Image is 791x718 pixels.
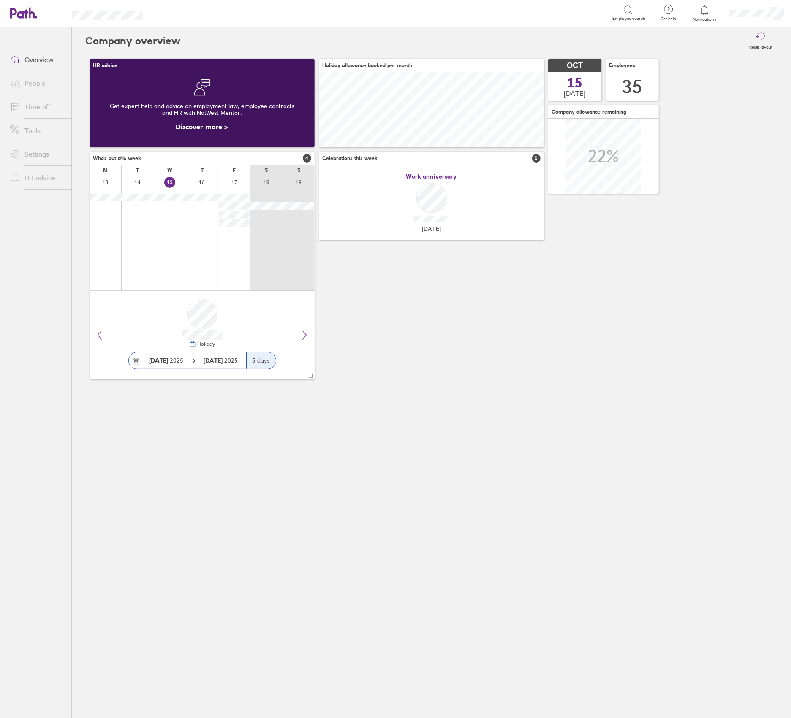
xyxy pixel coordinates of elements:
a: Discover more > [176,122,228,131]
span: Holiday allowance booked per month [322,62,412,68]
div: F [233,167,236,173]
div: S [297,167,300,173]
div: T [136,167,139,173]
span: 2025 [150,357,184,364]
a: Overview [3,51,71,68]
span: Who's out this week [93,155,141,161]
a: People [3,75,71,92]
span: 2025 [204,357,238,364]
div: 5 days [246,352,276,369]
button: Reset layout [744,27,777,54]
span: [DATE] [564,89,586,97]
span: 4 [303,154,311,163]
div: T [201,167,204,173]
span: HR advice [93,62,117,68]
span: Get help [655,16,682,22]
div: W [167,167,172,173]
strong: [DATE] [150,357,169,364]
div: Holiday [196,341,215,347]
a: Time off [3,98,71,115]
span: Employee search [613,16,646,21]
span: Celebrations this week [322,155,378,161]
span: Company allowance remaining [552,109,626,115]
span: Work anniversary [406,173,457,180]
label: Reset layout [744,42,777,50]
a: HR advice [3,169,71,186]
span: [DATE] [422,225,441,232]
strong: [DATE] [204,357,225,364]
a: Settings [3,146,71,163]
h2: Company overview [85,27,180,54]
a: Notifications [691,4,718,22]
div: 35 [622,76,642,98]
span: 15 [567,76,582,89]
span: 1 [532,154,541,163]
span: Employees [609,62,635,68]
div: Get expert help and advice on employment law, employee contracts and HR with NatWest Mentor. [96,96,308,123]
span: Notifications [691,17,718,22]
div: Search [166,9,187,16]
span: OCT [567,61,583,70]
div: M [103,167,108,173]
a: Tools [3,122,71,139]
div: S [265,167,268,173]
